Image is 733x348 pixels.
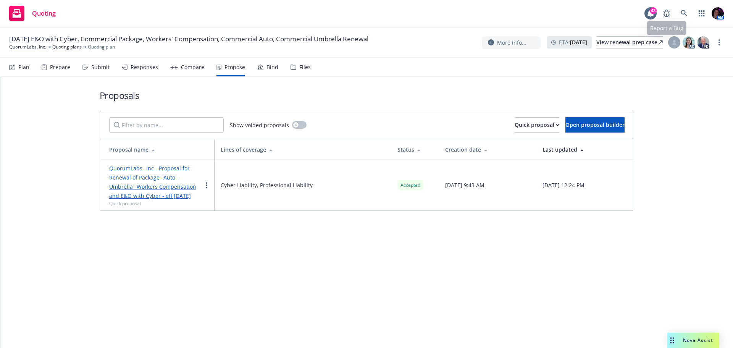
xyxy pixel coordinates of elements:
[697,36,709,49] img: photo
[683,337,713,343] span: Nova Assist
[667,333,719,348] button: Nova Assist
[299,64,311,70] div: Files
[109,200,202,207] div: Quick proposal
[497,39,526,47] span: More info...
[224,64,245,70] div: Propose
[100,89,634,102] h1: Proposals
[131,64,158,70] div: Responses
[482,36,541,49] button: More info...
[9,44,46,50] a: QuorumLabs, Inc.
[712,7,724,19] img: photo
[109,165,196,199] a: QuorumLabs_ Inc - Proposal for Renewal of Package_ Auto_ Umbrella_ Workers Compensation and E&O w...
[667,333,677,348] div: Drag to move
[565,117,625,133] button: Open proposal builder
[109,146,208,154] div: Proposal name
[683,36,695,49] img: photo
[109,117,224,133] input: Filter by name...
[266,64,278,70] div: Bind
[6,3,59,24] a: Quoting
[570,39,587,46] strong: [DATE]
[715,38,724,47] a: more
[221,181,313,189] span: Cyber Liability, Professional Liability
[52,44,82,50] a: Quoting plans
[400,182,420,189] span: Accepted
[445,146,530,154] div: Creation date
[397,146,433,154] div: Status
[18,64,29,70] div: Plan
[50,64,70,70] div: Prepare
[32,10,56,16] span: Quoting
[230,121,289,129] span: Show voided proposals
[515,117,559,133] button: Quick proposal
[181,64,204,70] div: Compare
[88,44,115,50] span: Quoting plan
[221,146,386,154] div: Lines of coverage
[565,121,625,128] span: Open proposal builder
[596,37,663,48] div: View renewal prep case
[202,181,211,190] a: more
[542,146,628,154] div: Last updated
[659,6,674,21] a: Report a Bug
[445,181,484,189] span: [DATE] 9:43 AM
[515,118,559,132] div: Quick proposal
[596,36,663,49] a: View renewal prep case
[559,38,587,46] span: ETA :
[650,7,657,14] div: 43
[9,34,368,44] span: [DATE] E&O with Cyber, Commercial Package, Workers' Compensation, Commercial Auto, Commercial Umb...
[676,6,692,21] a: Search
[91,64,110,70] div: Submit
[542,181,584,189] span: [DATE] 12:24 PM
[694,6,709,21] a: Switch app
